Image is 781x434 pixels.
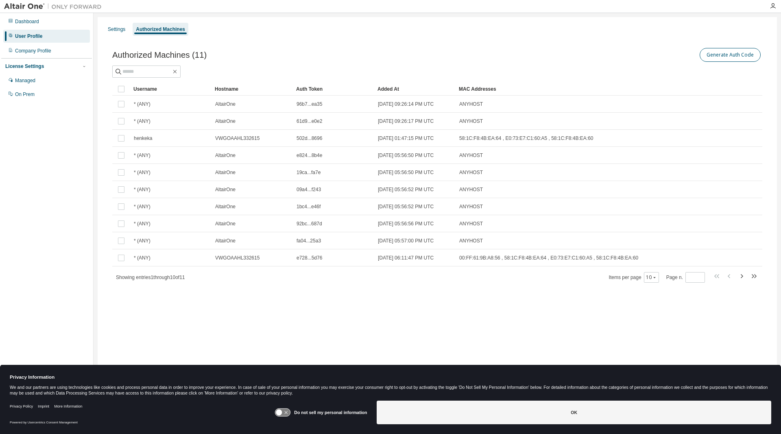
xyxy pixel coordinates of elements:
[134,101,151,107] span: * (ANY)
[108,26,125,33] div: Settings
[15,18,39,25] div: Dashboard
[5,63,44,70] div: License Settings
[112,50,207,60] span: Authorized Machines (11)
[215,220,236,227] span: AltairOne
[297,220,322,227] span: 92bc...687d
[116,275,185,280] span: Showing entries 1 through 10 of 11
[215,255,260,261] span: VWGOAAHL332615
[297,238,321,244] span: fa04...25a3
[459,220,483,227] span: ANYHOST
[297,152,322,159] span: e824...8b4e
[215,135,260,142] span: VWGOAAHL332615
[215,186,236,193] span: AltairOne
[215,101,236,107] span: AltairOne
[296,83,371,96] div: Auth Token
[297,169,321,176] span: 19ca...fa7e
[646,274,657,281] button: 10
[134,186,151,193] span: * (ANY)
[700,48,761,62] button: Generate Auth Code
[378,203,434,210] span: [DATE] 05:56:52 PM UTC
[459,238,483,244] span: ANYHOST
[136,26,185,33] div: Authorized Machines
[378,101,434,107] span: [DATE] 09:26:14 PM UTC
[134,169,151,176] span: * (ANY)
[134,255,151,261] span: * (ANY)
[297,135,322,142] span: 502d...8696
[215,118,236,124] span: AltairOne
[297,101,322,107] span: 96b7...ea35
[297,255,322,261] span: e728...5d76
[15,33,42,39] div: User Profile
[666,272,705,283] span: Page n.
[378,255,434,261] span: [DATE] 06:11:47 PM UTC
[459,118,483,124] span: ANYHOST
[378,135,434,142] span: [DATE] 01:47:15 PM UTC
[459,135,593,142] span: 58:1C:F8:4B:EA:64 , E0:73:E7:C1:60:A5 , 58:1C:F8:4B:EA:60
[134,152,151,159] span: * (ANY)
[4,2,106,11] img: Altair One
[459,101,483,107] span: ANYHOST
[215,203,236,210] span: AltairOne
[215,169,236,176] span: AltairOne
[378,118,434,124] span: [DATE] 09:26:17 PM UTC
[134,203,151,210] span: * (ANY)
[134,220,151,227] span: * (ANY)
[133,83,208,96] div: Username
[134,135,152,142] span: henkeka
[378,238,434,244] span: [DATE] 05:57:00 PM UTC
[215,152,236,159] span: AltairOne
[297,186,321,193] span: 09a4...f243
[215,83,290,96] div: Hostname
[459,203,483,210] span: ANYHOST
[459,152,483,159] span: ANYHOST
[15,77,35,84] div: Managed
[459,255,638,261] span: 00:FF:61:9B:A8:56 , 58:1C:F8:4B:EA:64 , E0:73:E7:C1:60:A5 , 58:1C:F8:4B:EA:60
[378,152,434,159] span: [DATE] 05:56:50 PM UTC
[378,169,434,176] span: [DATE] 05:56:50 PM UTC
[459,169,483,176] span: ANYHOST
[378,186,434,193] span: [DATE] 05:56:52 PM UTC
[378,220,434,227] span: [DATE] 05:56:56 PM UTC
[609,272,659,283] span: Items per page
[15,91,35,98] div: On Prem
[215,238,236,244] span: AltairOne
[134,118,151,124] span: * (ANY)
[459,186,483,193] span: ANYHOST
[459,83,677,96] div: MAC Addresses
[297,118,322,124] span: 61d9...e0e2
[297,203,321,210] span: 1bc4...e46f
[15,48,51,54] div: Company Profile
[377,83,452,96] div: Added At
[134,238,151,244] span: * (ANY)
